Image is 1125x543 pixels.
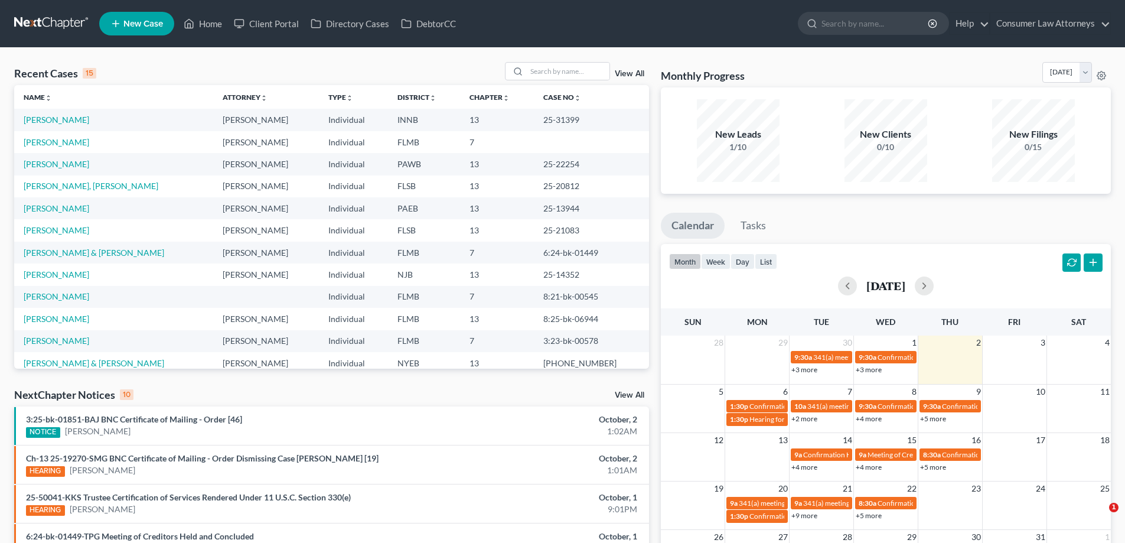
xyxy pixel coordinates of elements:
span: 11 [1099,385,1111,399]
td: NJB [388,264,460,285]
a: View All [615,70,644,78]
td: [PERSON_NAME] [213,242,319,264]
a: View All [615,391,644,399]
td: [PERSON_NAME] [213,330,319,352]
td: [PERSON_NAME] [213,109,319,131]
span: Fri [1008,317,1020,327]
span: 16 [970,433,982,447]
span: Meeting of Creditors for [PERSON_NAME] [868,450,999,459]
a: [PERSON_NAME] [24,203,89,213]
a: [PERSON_NAME] [24,291,89,301]
span: 9 [975,385,982,399]
td: 13 [460,352,534,374]
td: Individual [319,109,388,131]
a: Chapterunfold_more [469,93,510,102]
button: list [755,253,777,269]
span: 23 [970,482,982,496]
td: 25-13944 [534,197,649,219]
td: 13 [460,197,534,219]
span: Confirmation hearing for [PERSON_NAME] [942,402,1076,411]
td: Individual [319,264,388,285]
a: +5 more [920,463,946,472]
span: 9:30a [794,353,812,362]
span: 341(a) meeting for [PERSON_NAME] [739,499,853,508]
span: 28 [713,336,725,350]
span: 18 [1099,433,1111,447]
span: Hearing for [PERSON_NAME] [749,415,842,424]
button: month [669,253,701,269]
td: Individual [319,175,388,197]
td: 7 [460,330,534,352]
i: unfold_more [346,95,353,102]
td: 25-20812 [534,175,649,197]
td: 13 [460,308,534,330]
td: Individual [319,131,388,153]
span: 10 [1035,385,1046,399]
a: +4 more [856,414,882,423]
span: Mon [747,317,768,327]
a: Nameunfold_more [24,93,52,102]
a: 3:25-bk-01851-BAJ BNC Certificate of Mailing - Order [46] [26,414,242,424]
input: Search by name... [527,63,609,80]
td: 25-21083 [534,219,649,241]
div: 1:01AM [441,464,637,476]
td: 7 [460,286,534,308]
span: 13 [777,433,789,447]
div: 0/15 [992,141,1075,153]
td: [PERSON_NAME] [213,264,319,285]
span: 6 [782,385,789,399]
td: INNB [388,109,460,131]
span: 9a [730,499,738,508]
a: Directory Cases [305,13,395,34]
td: PAEB [388,197,460,219]
i: unfold_more [574,95,581,102]
td: Individual [319,352,388,374]
a: [PERSON_NAME] [24,314,89,324]
td: Individual [319,242,388,264]
a: [PERSON_NAME] [70,464,135,476]
h3: Monthly Progress [661,69,745,83]
td: 8:25-bk-06944 [534,308,649,330]
td: NYEB [388,352,460,374]
span: Confirmation hearing for [PERSON_NAME] [878,353,1012,362]
a: DebtorCC [395,13,462,34]
span: 21 [842,482,853,496]
span: 29 [777,336,789,350]
span: Thu [941,317,958,327]
span: 8:30a [859,499,876,508]
a: +5 more [920,414,946,423]
button: week [701,253,731,269]
td: FLSB [388,175,460,197]
span: 8:30a [923,450,941,459]
td: FLMB [388,242,460,264]
span: Tue [814,317,829,327]
a: Case Nounfold_more [543,93,581,102]
span: 341(a) meeting for [PERSON_NAME] [813,353,927,362]
span: 9a [794,450,802,459]
a: [PERSON_NAME] [65,425,131,437]
a: [PERSON_NAME] [24,137,89,147]
span: 10a [794,402,806,411]
i: unfold_more [503,95,510,102]
td: Individual [319,153,388,175]
span: 3 [1039,336,1046,350]
div: 15 [83,68,96,79]
td: 25-22254 [534,153,649,175]
a: +3 more [856,365,882,374]
td: Individual [319,286,388,308]
td: [PERSON_NAME] [213,131,319,153]
td: Individual [319,330,388,352]
td: 7 [460,131,534,153]
a: Home [178,13,228,34]
button: day [731,253,755,269]
td: PAWB [388,153,460,175]
span: 5 [718,385,725,399]
a: 6:24-bk-01449-TPG Meeting of Creditors Held and Concluded [26,531,254,541]
div: NOTICE [26,427,60,438]
td: 13 [460,109,534,131]
td: 13 [460,264,534,285]
a: +9 more [791,511,817,520]
div: Recent Cases [14,66,96,80]
div: 10 [120,389,133,400]
a: +4 more [791,463,817,472]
